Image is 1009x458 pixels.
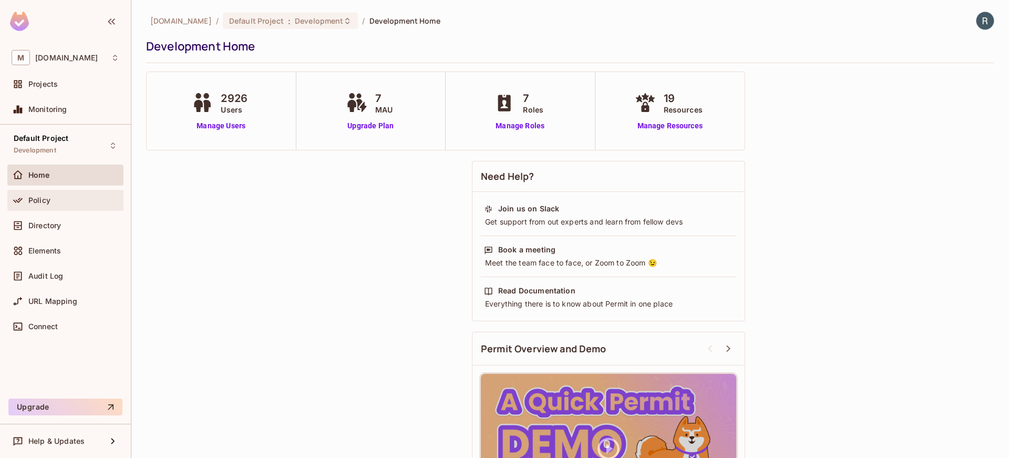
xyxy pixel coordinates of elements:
[664,90,703,106] span: 19
[484,299,733,309] div: Everything there is to know about Permit in one place
[481,170,534,183] span: Need Help?
[14,146,56,155] span: Development
[28,272,63,280] span: Audit Log
[523,104,543,115] span: Roles
[10,12,29,31] img: SReyMgAAAABJRU5ErkJggg==
[484,217,733,227] div: Get support from out experts and learn from fellow devs
[28,171,50,179] span: Home
[28,437,85,445] span: Help & Updates
[14,134,68,143] span: Default Project
[375,90,393,106] span: 7
[498,203,559,214] div: Join us on Slack
[8,399,122,415] button: Upgrade
[498,245,555,255] div: Book a meeting
[28,105,67,114] span: Monitoring
[481,342,606,355] span: Permit Overview and Demo
[28,221,61,230] span: Directory
[632,120,708,131] a: Manage Resources
[976,12,994,29] img: Robin Simard
[664,104,703,115] span: Resources
[189,120,253,131] a: Manage Users
[146,38,989,54] div: Development Home
[362,16,365,26] li: /
[12,50,30,65] span: M
[369,16,440,26] span: Development Home
[216,16,219,26] li: /
[344,120,398,131] a: Upgrade Plan
[523,90,543,106] span: 7
[229,16,284,26] span: Default Project
[221,104,248,115] span: Users
[491,120,549,131] a: Manage Roles
[35,54,98,62] span: Workspace: msfourrager.com
[498,286,575,296] div: Read Documentation
[150,16,212,26] span: the active workspace
[28,297,77,306] span: URL Mapping
[375,104,393,115] span: MAU
[221,90,248,106] span: 2926
[28,80,58,88] span: Projects
[28,322,58,331] span: Connect
[28,247,61,255] span: Elements
[295,16,343,26] span: Development
[484,258,733,268] div: Meet the team face to face, or Zoom to Zoom 😉
[28,196,50,205] span: Policy
[287,17,291,25] span: :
